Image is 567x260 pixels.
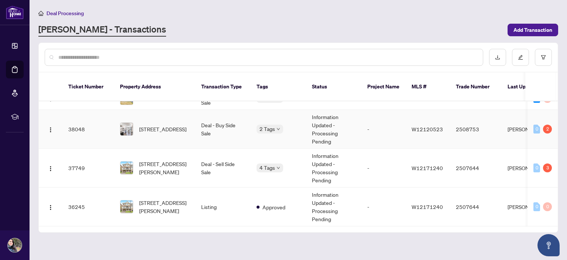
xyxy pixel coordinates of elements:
div: 0 [533,125,540,134]
button: edit [512,49,529,66]
span: download [495,55,500,60]
span: home [38,11,44,16]
td: Information Updated - Processing Pending [306,149,361,188]
button: Open asap [537,234,560,256]
span: W12171240 [412,165,443,171]
img: thumbnail-img [120,123,133,135]
span: down [276,166,280,170]
td: - [361,149,406,188]
td: Information Updated - Processing Pending [306,110,361,149]
td: 38048 [62,110,114,149]
div: 0 [533,202,540,211]
th: Trade Number [450,72,502,101]
th: MLS # [406,72,450,101]
th: Tags [251,72,306,101]
th: Ticket Number [62,72,114,101]
span: Approved [262,203,285,211]
div: 2 [543,125,552,134]
td: 2507644 [450,149,502,188]
td: 2507644 [450,188,502,226]
img: Logo [48,205,54,210]
img: logo [6,6,24,19]
a: [PERSON_NAME] - Transactions [38,23,166,37]
img: thumbnail-img [120,162,133,174]
th: Status [306,72,361,101]
div: 0 [533,163,540,172]
td: 36245 [62,188,114,226]
td: 37749 [62,149,114,188]
td: 2508753 [450,110,502,149]
img: Profile Icon [8,238,22,252]
button: Add Transaction [508,24,558,36]
button: Logo [45,123,56,135]
span: Add Transaction [513,24,552,36]
span: down [276,127,280,131]
td: - [361,188,406,226]
th: Project Name [361,72,406,101]
td: - [361,110,406,149]
span: filter [541,55,546,60]
th: Last Updated By [502,72,557,101]
div: 0 [543,202,552,211]
img: Logo [48,166,54,172]
th: Property Address [114,72,195,101]
span: 2 Tags [260,125,275,133]
td: Information Updated - Processing Pending [306,188,361,226]
td: [PERSON_NAME] [502,110,557,149]
button: download [489,49,506,66]
span: [STREET_ADDRESS][PERSON_NAME] [139,199,189,215]
td: Deal - Buy Side Sale [195,110,251,149]
button: filter [535,49,552,66]
span: Deal Processing [47,10,84,17]
img: Logo [48,127,54,133]
span: W12120523 [412,126,443,132]
span: [STREET_ADDRESS][PERSON_NAME] [139,160,189,176]
span: edit [518,55,523,60]
span: 4 Tags [260,163,275,172]
td: [PERSON_NAME] [502,149,557,188]
span: [STREET_ADDRESS] [139,125,186,133]
div: 3 [543,163,552,172]
img: thumbnail-img [120,200,133,213]
td: Deal - Sell Side Sale [195,149,251,188]
span: W12171240 [412,203,443,210]
th: Transaction Type [195,72,251,101]
button: Logo [45,201,56,213]
button: Logo [45,162,56,174]
td: Listing [195,188,251,226]
td: [PERSON_NAME] [502,188,557,226]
